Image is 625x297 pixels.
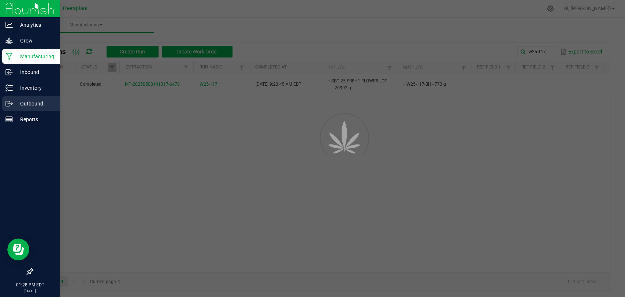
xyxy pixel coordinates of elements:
p: Inbound [13,68,57,77]
inline-svg: Reports [5,116,13,123]
inline-svg: Outbound [5,100,13,107]
iframe: Resource center [7,238,29,260]
p: Outbound [13,99,57,108]
inline-svg: Grow [5,37,13,44]
inline-svg: Inventory [5,84,13,92]
p: [DATE] [3,288,57,294]
p: Grow [13,36,57,45]
p: Reports [13,115,57,124]
p: Inventory [13,83,57,92]
inline-svg: Inbound [5,68,13,76]
p: Analytics [13,21,57,29]
inline-svg: Analytics [5,21,13,29]
p: Manufacturing [13,52,57,61]
p: 01:28 PM EDT [3,282,57,288]
inline-svg: Manufacturing [5,53,13,60]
